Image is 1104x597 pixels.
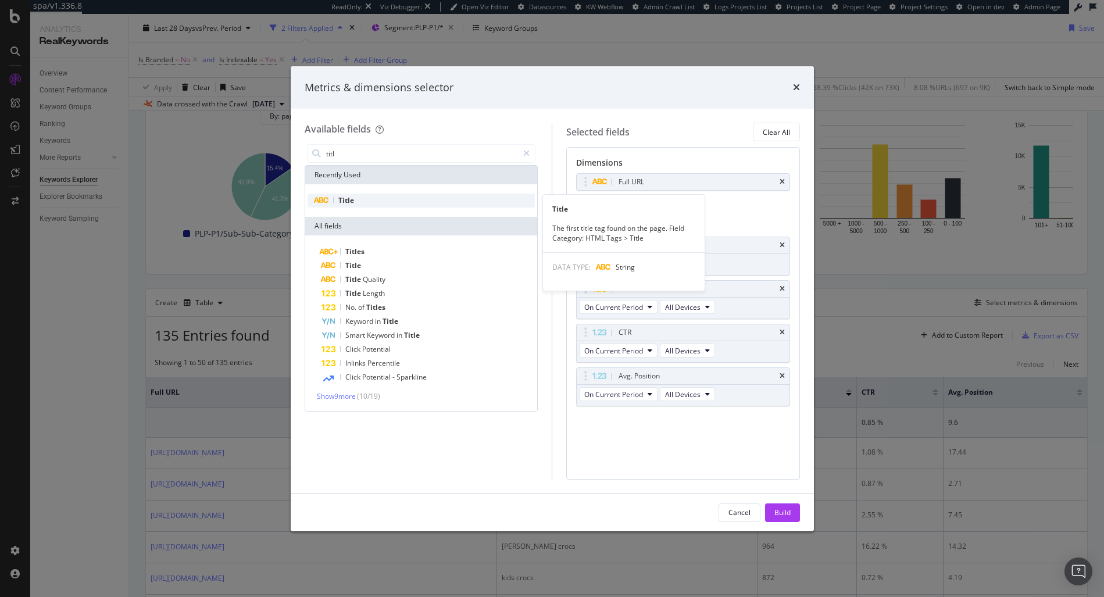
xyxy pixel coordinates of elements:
span: ( 10 / 19 ) [357,391,380,401]
span: Sparkline [396,372,427,382]
button: All Devices [660,300,715,314]
button: All Devices [660,344,715,358]
button: Clear All [753,123,800,141]
div: Metrics & dimensions selector [305,80,453,95]
div: Title [543,204,705,214]
div: Cancel [728,507,751,517]
div: Full URLtimes [576,173,790,191]
div: Avg. PositiontimesOn Current PeriodAll Devices [576,367,790,406]
div: Clear All [763,127,790,137]
span: No. [345,302,358,312]
span: Show 9 more [317,391,356,401]
div: Dimensions [576,157,790,173]
div: times [780,329,785,336]
div: Full URL [619,176,644,188]
span: On Current Period [584,302,643,312]
span: Keyword [345,316,375,326]
span: On Current Period [584,346,643,356]
span: of [358,302,366,312]
span: in [396,330,404,340]
div: modal [291,66,814,531]
div: The first title tag found on the page. Field Category: HTML Tags > Title [543,223,705,243]
div: Recently Used [305,166,538,184]
div: times [780,178,785,185]
span: Title [404,330,420,340]
span: All Devices [665,346,701,356]
span: Title [345,260,361,270]
span: DATA TYPE: [552,262,591,272]
div: times [780,285,785,292]
span: Percentile [367,358,400,368]
span: Title [345,288,363,298]
span: Length [363,288,385,298]
div: CTRtimesOn Current PeriodAll Devices [576,324,790,363]
div: Available fields [305,123,371,135]
span: All Devices [665,302,701,312]
div: ClickstimesOn Current PeriodAll Devices [576,280,790,319]
div: times [780,373,785,380]
span: Potential [362,372,392,382]
span: All Devices [665,389,701,399]
div: Avg. Position [619,370,660,382]
span: On Current Period [584,389,643,399]
div: times [793,80,800,95]
button: On Current Period [579,387,658,401]
input: Search by field name [325,145,519,162]
button: Cancel [719,503,760,522]
button: Build [765,503,800,522]
div: Open Intercom Messenger [1064,557,1092,585]
span: Titles [366,302,385,312]
span: in [375,316,383,326]
span: Click [345,372,362,382]
span: Quality [363,274,385,284]
div: CTR [619,327,631,338]
button: All Devices [660,387,715,401]
div: Selected fields [566,126,630,139]
span: Titles [345,246,365,256]
span: String [616,262,635,272]
span: Smart [345,330,367,340]
div: All fields [305,217,538,235]
span: - [392,372,396,382]
span: Title [338,195,354,205]
div: Build [774,507,791,517]
div: times [780,242,785,249]
button: On Current Period [579,300,658,314]
span: Inlinks [345,358,367,368]
span: Keyword [367,330,396,340]
span: Click [345,344,362,354]
span: Title [345,274,363,284]
span: Title [383,316,398,326]
span: Potential [362,344,391,354]
button: On Current Period [579,344,658,358]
